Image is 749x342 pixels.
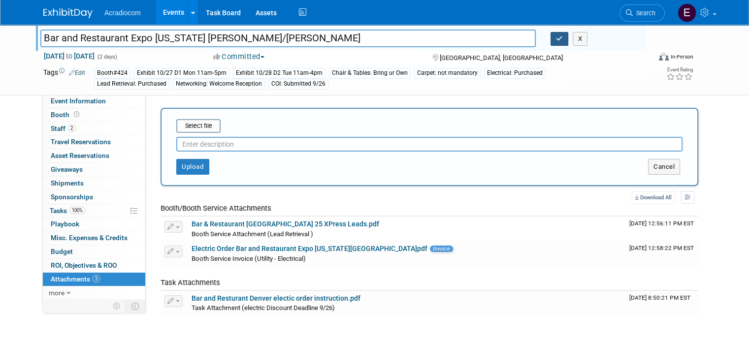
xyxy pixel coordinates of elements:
[629,220,694,227] span: Upload Timestamp
[43,286,145,300] a: more
[173,79,265,89] div: Networking: Welcome Reception
[192,220,379,228] a: Bar & Restaurant [GEOGRAPHIC_DATA] 25 XPress Leads.pdf
[43,190,145,204] a: Sponsorships
[51,165,83,173] span: Giveaways
[43,108,145,122] a: Booth
[51,275,100,283] span: Attachments
[43,204,145,218] a: Tasks100%
[51,97,106,105] span: Event Information
[43,218,145,231] a: Playbook
[51,138,111,146] span: Travel Reservations
[93,275,100,282] span: 3
[94,68,130,78] div: Booth#424
[51,193,93,201] span: Sponsorships
[176,159,209,175] button: Upload
[69,207,85,214] span: 100%
[43,52,95,61] span: [DATE] [DATE]
[43,245,145,258] a: Budget
[51,261,117,269] span: ROI, Objectives & ROO
[72,111,81,118] span: Booth not reserved yet
[625,217,698,241] td: Upload Timestamp
[648,159,680,175] button: Cancel
[666,67,693,72] div: Event Rating
[65,52,74,60] span: to
[678,3,696,22] img: Elizabeth Martinez
[625,241,698,266] td: Upload Timestamp
[414,68,481,78] div: Carpet: not mandatory
[49,289,65,297] span: more
[51,220,79,228] span: Playbook
[68,124,75,132] span: 2
[210,52,268,62] button: Committed
[192,255,306,262] span: Booth Service Invoice (Utility - Electrical)
[126,300,146,312] td: Toggle Event Tabs
[43,94,145,108] a: Event Information
[43,135,145,149] a: Travel Reservations
[619,4,665,22] a: Search
[192,304,335,311] span: Task Attachment (electric Discount Deadline 9/26)
[629,294,690,301] span: Upload Timestamp
[43,231,145,245] a: Misc. Expenses & Credits
[50,207,85,215] span: Tasks
[192,230,313,238] span: Booth Service Attachment (Lead Retrieval )
[659,53,669,61] img: Format-Inperson.png
[625,291,698,315] td: Upload Timestamp
[670,53,693,61] div: In-Person
[97,54,117,60] span: (2 days)
[69,69,85,76] a: Edit
[51,124,75,132] span: Staff
[573,32,588,46] button: X
[104,9,141,17] span: Acradiocom
[633,9,655,17] span: Search
[192,245,427,252] a: Electric Order Bar and Restaurant Expo [US_STATE][GEOGRAPHIC_DATA]pdf
[597,51,693,66] div: Event Format
[430,246,453,252] span: Invoice
[329,68,411,78] div: Chair & Tables: Bring ur Own
[629,245,694,251] span: Upload Timestamp
[440,54,563,62] span: [GEOGRAPHIC_DATA], [GEOGRAPHIC_DATA]
[161,278,220,287] span: Task Attachments
[176,137,683,152] input: Enter description
[51,248,73,255] span: Budget
[233,68,326,78] div: Exhibit 10/28 D2 Tue 11am-4pm
[43,177,145,190] a: Shipments
[51,179,84,187] span: Shipments
[43,163,145,176] a: Giveaways
[108,300,126,312] td: Personalize Event Tab Strip
[161,204,271,213] span: Booth/Booth Service Attachments
[192,294,360,302] a: Bar and Resturant Denver electic order instruction.pdf
[632,191,675,204] a: Download All
[484,68,546,78] div: Electrical: Purchased
[268,79,328,89] div: COI: Submitted 9/26
[43,149,145,162] a: Asset Reservations
[43,259,145,272] a: ROI, Objectives & ROO
[94,79,169,89] div: Lead Retrieval: Purchased
[51,152,109,159] span: Asset Reservations
[43,8,93,18] img: ExhibitDay
[43,273,145,286] a: Attachments3
[43,122,145,135] a: Staff2
[43,67,85,90] td: Tags
[134,68,229,78] div: Exhibit 10/27 D1 Mon 11am-5pm
[51,234,128,242] span: Misc. Expenses & Credits
[51,111,81,119] span: Booth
